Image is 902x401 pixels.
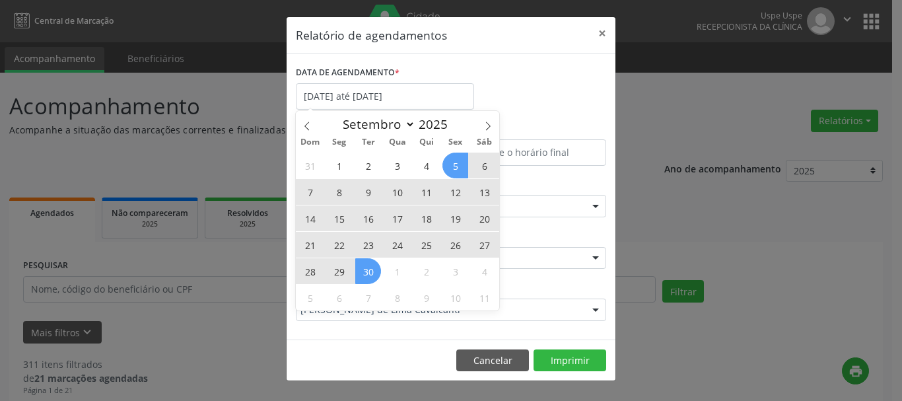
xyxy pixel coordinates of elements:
span: Setembro 7, 2025 [297,179,323,205]
h5: Relatório de agendamentos [296,26,447,44]
span: Setembro 10, 2025 [384,179,410,205]
span: Ter [354,138,383,147]
span: Setembro 29, 2025 [326,258,352,284]
label: ATÉ [454,119,606,139]
span: Outubro 2, 2025 [413,258,439,284]
span: Dom [296,138,325,147]
span: Setembro 18, 2025 [413,205,439,231]
span: Setembro 20, 2025 [471,205,497,231]
span: Setembro 2, 2025 [355,153,381,178]
span: Setembro 12, 2025 [442,179,468,205]
span: Setembro 4, 2025 [413,153,439,178]
span: Setembro 5, 2025 [442,153,468,178]
span: Agosto 31, 2025 [297,153,323,178]
span: Setembro 3, 2025 [384,153,410,178]
span: Seg [325,138,354,147]
span: Sex [441,138,470,147]
span: Setembro 8, 2025 [326,179,352,205]
span: Setembro 1, 2025 [326,153,352,178]
span: Outubro 6, 2025 [326,285,352,310]
span: Setembro 23, 2025 [355,232,381,258]
span: Setembro 30, 2025 [355,258,381,284]
select: Month [336,115,415,133]
input: Selecione o horário final [454,139,606,166]
span: Setembro 19, 2025 [442,205,468,231]
span: Outubro 7, 2025 [355,285,381,310]
span: Setembro 15, 2025 [326,205,352,231]
button: Imprimir [534,349,606,372]
input: Selecione uma data ou intervalo [296,83,474,110]
span: Outubro 10, 2025 [442,285,468,310]
span: Setembro 13, 2025 [471,179,497,205]
button: Cancelar [456,349,529,372]
span: Setembro 16, 2025 [355,205,381,231]
span: Setembro 21, 2025 [297,232,323,258]
span: Setembro 9, 2025 [355,179,381,205]
span: Outubro 8, 2025 [384,285,410,310]
input: Year [415,116,459,133]
span: Qua [383,138,412,147]
span: Setembro 17, 2025 [384,205,410,231]
span: Qui [412,138,441,147]
span: Setembro 24, 2025 [384,232,410,258]
span: Setembro 14, 2025 [297,205,323,231]
span: Outubro 5, 2025 [297,285,323,310]
label: DATA DE AGENDAMENTO [296,63,399,83]
span: Setembro 27, 2025 [471,232,497,258]
span: Outubro 1, 2025 [384,258,410,284]
span: Sáb [470,138,499,147]
span: Setembro 22, 2025 [326,232,352,258]
span: Setembro 26, 2025 [442,232,468,258]
span: Setembro 6, 2025 [471,153,497,178]
button: Close [589,17,615,50]
span: Outubro 3, 2025 [442,258,468,284]
span: Outubro 4, 2025 [471,258,497,284]
span: Outubro 11, 2025 [471,285,497,310]
span: Setembro 11, 2025 [413,179,439,205]
span: Outubro 9, 2025 [413,285,439,310]
span: Setembro 28, 2025 [297,258,323,284]
span: Setembro 25, 2025 [413,232,439,258]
